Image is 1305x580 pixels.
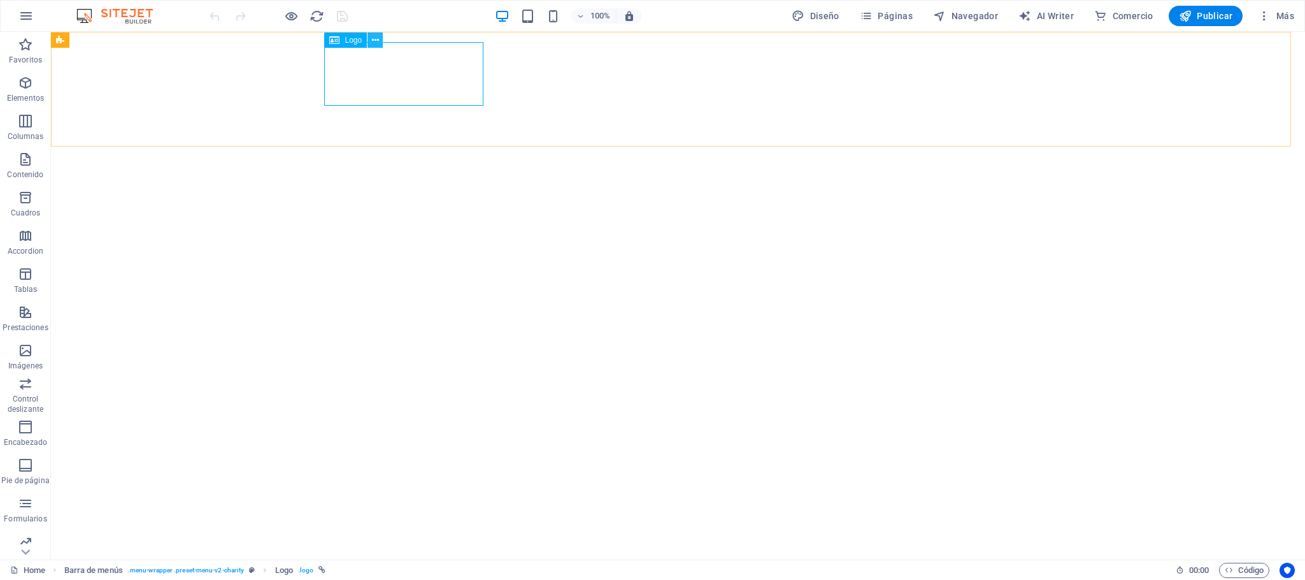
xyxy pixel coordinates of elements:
span: Diseño [792,10,839,22]
h6: Tiempo de la sesión [1176,563,1209,578]
a: Haz clic para cancelar la selección y doble clic para abrir páginas [10,563,45,578]
button: Haz clic para salir del modo de previsualización y seguir editando [283,8,299,24]
p: Columnas [8,131,44,141]
button: AI Writer [1013,6,1079,26]
p: Elementos [7,93,44,103]
button: Diseño [787,6,845,26]
button: Usercentrics [1280,563,1295,578]
span: Páginas [860,10,913,22]
button: Comercio [1089,6,1159,26]
button: Código [1219,563,1269,578]
button: Publicar [1169,6,1243,26]
p: Imágenes [8,361,43,371]
i: Este elemento es un preajuste personalizable [249,567,255,574]
nav: breadcrumb [64,563,326,578]
h6: 100% [590,8,611,24]
span: Logo [345,36,362,44]
button: Páginas [855,6,918,26]
span: AI Writer [1018,10,1074,22]
span: . menu-wrapper .preset-menu-v2-charity [128,563,244,578]
span: . logo [298,563,313,578]
p: Favoritos [9,55,42,65]
p: Formularios [4,514,46,524]
img: Editor Logo [73,8,169,24]
p: Cuadros [11,208,41,218]
span: Haz clic para seleccionar y doble clic para editar [275,563,293,578]
button: 100% [571,8,617,24]
div: Diseño (Ctrl+Alt+Y) [787,6,845,26]
span: Comercio [1094,10,1153,22]
p: Pie de página [1,475,49,486]
p: Encabezado [4,437,47,447]
span: Más [1258,10,1294,22]
span: Publicar [1179,10,1233,22]
span: Navegador [933,10,998,22]
i: Este elemento está vinculado [318,567,325,574]
p: Contenido [7,170,43,180]
span: 00 00 [1189,563,1209,578]
span: : [1198,565,1200,575]
span: Haz clic para seleccionar y doble clic para editar [64,563,123,578]
p: Accordion [8,246,43,256]
i: Al redimensionar, ajustar el nivel de zoom automáticamente para ajustarse al dispositivo elegido. [624,10,635,22]
span: Código [1225,563,1264,578]
button: reload [309,8,324,24]
p: Tablas [14,284,38,294]
i: Volver a cargar página [310,9,324,24]
button: Navegador [928,6,1003,26]
p: Prestaciones [3,323,48,333]
button: Más [1253,6,1299,26]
